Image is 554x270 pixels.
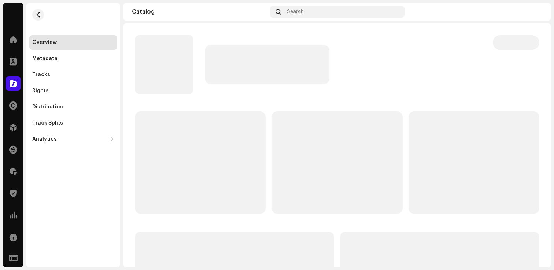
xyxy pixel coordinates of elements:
div: Tracks [32,72,50,78]
re-m-nav-item: Overview [29,35,117,50]
div: Rights [32,88,49,94]
re-m-nav-dropdown: Analytics [29,132,117,147]
re-m-nav-item: Tracks [29,67,117,82]
div: Analytics [32,136,57,142]
re-m-nav-item: Distribution [29,100,117,114]
div: Overview [32,40,57,45]
div: Catalog [132,9,267,15]
img: d2dfa519-7ee0-40c3-937f-a0ec5b610b05 [531,6,542,18]
span: Search [287,9,304,15]
re-m-nav-item: Rights [29,84,117,98]
re-m-nav-item: Metadata [29,51,117,66]
div: Metadata [32,56,58,62]
re-m-nav-item: Track Splits [29,116,117,130]
div: Track Splits [32,120,63,126]
div: Distribution [32,104,63,110]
